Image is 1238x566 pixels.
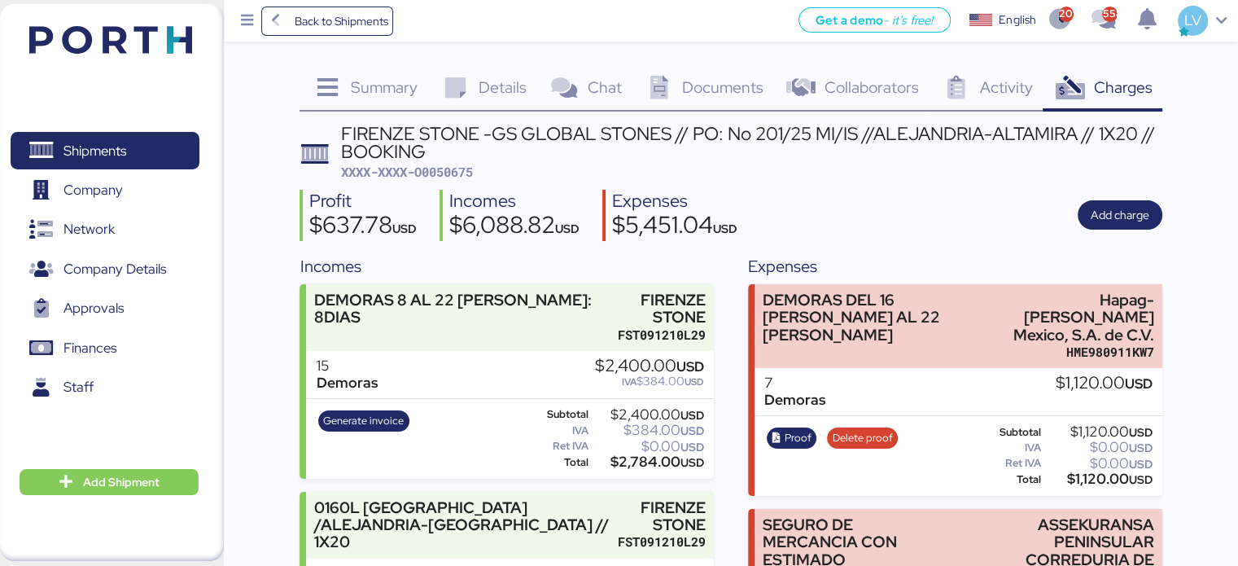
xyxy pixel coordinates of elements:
[528,409,588,420] div: Subtotal
[991,292,1154,343] div: Hapag-[PERSON_NAME] Mexico, S.A. de C.V.
[1056,375,1153,393] div: $1,120.00
[309,213,417,241] div: $637.78
[294,11,387,31] span: Back to Shipments
[1129,441,1153,455] span: USD
[392,221,417,236] span: USD
[999,11,1036,29] div: English
[980,77,1033,98] span: Activity
[767,428,817,449] button: Proof
[622,375,636,388] span: IVA
[977,458,1041,469] div: Ret IVA
[764,375,825,392] div: 7
[763,292,983,343] div: DEMORAS DEL 16 [PERSON_NAME] AL 22 [PERSON_NAME]
[592,441,704,453] div: $0.00
[63,375,94,399] span: Staff
[316,358,377,375] div: 15
[479,77,527,98] span: Details
[318,410,409,432] button: Generate invoice
[618,499,706,533] div: FIRENZE STONE
[1093,77,1152,98] span: Charges
[595,358,704,375] div: $2,400.00
[234,7,261,35] button: Menu
[748,254,1161,279] div: Expenses
[63,178,123,202] span: Company
[83,472,160,492] span: Add Shipment
[680,423,704,438] span: USD
[63,257,166,281] span: Company Details
[1184,10,1201,31] span: LV
[592,456,704,468] div: $2,784.00
[595,375,704,388] div: $384.00
[341,164,473,180] span: XXXX-XXXX-O0050675
[612,190,737,213] div: Expenses
[713,221,737,236] span: USD
[1078,200,1162,230] button: Add charge
[676,358,704,375] span: USD
[592,409,704,421] div: $2,400.00
[977,442,1041,454] div: IVA
[11,290,199,327] a: Approvals
[11,251,199,288] a: Company Details
[1044,473,1153,485] div: $1,120.00
[1044,458,1153,470] div: $0.00
[764,392,825,409] div: Demoras
[680,455,704,470] span: USD
[602,292,706,326] div: FIRENZE STONE
[314,292,594,326] div: DEMORAS 8 AL 22 [PERSON_NAME]: 8DIAS
[1125,375,1153,393] span: USD
[825,77,919,98] span: Collaborators
[785,429,811,447] span: Proof
[618,533,706,551] div: FST091210L29
[63,336,116,360] span: Finances
[592,424,704,437] div: $384.00
[11,211,199,248] a: Network
[314,499,610,551] div: 0160L [GEOGRAPHIC_DATA] /ALEJANDRIA-[GEOGRAPHIC_DATA] // 1X20
[20,469,199,495] button: Add Shipment
[11,172,199,209] a: Company
[1044,441,1153,454] div: $0.00
[1129,457,1153,472] span: USD
[261,7,394,36] a: Back to Shipments
[351,77,418,98] span: Summary
[827,428,898,449] button: Delete proof
[682,77,763,98] span: Documents
[316,375,377,392] div: Demoras
[11,369,199,406] a: Staff
[1044,426,1153,438] div: $1,120.00
[977,474,1041,485] div: Total
[833,429,893,447] span: Delete proof
[680,408,704,423] span: USD
[11,132,199,169] a: Shipments
[63,139,126,163] span: Shipments
[1129,425,1153,440] span: USD
[528,441,588,452] div: Ret IVA
[63,217,115,241] span: Network
[991,344,1154,361] div: HME980911KW7
[1091,205,1149,225] span: Add charge
[11,330,199,367] a: Finances
[341,125,1162,161] div: FIRENZE STONE -GS GLOBAL STONES // PO: No 201/25 MI/IS //ALEJANDRIA-ALTAMIRA // 1X20 // BOOKING
[1129,472,1153,487] span: USD
[587,77,621,98] span: Chat
[323,412,404,430] span: Generate invoice
[602,327,706,344] div: FST091210L29
[309,190,417,213] div: Profit
[63,296,124,320] span: Approvals
[612,213,737,241] div: $5,451.04
[680,440,704,454] span: USD
[977,427,1041,438] div: Subtotal
[449,190,580,213] div: Incomes
[528,457,588,468] div: Total
[685,375,704,388] span: USD
[528,425,588,437] div: IVA
[555,221,580,236] span: USD
[449,213,580,241] div: $6,088.82
[300,254,713,279] div: Incomes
